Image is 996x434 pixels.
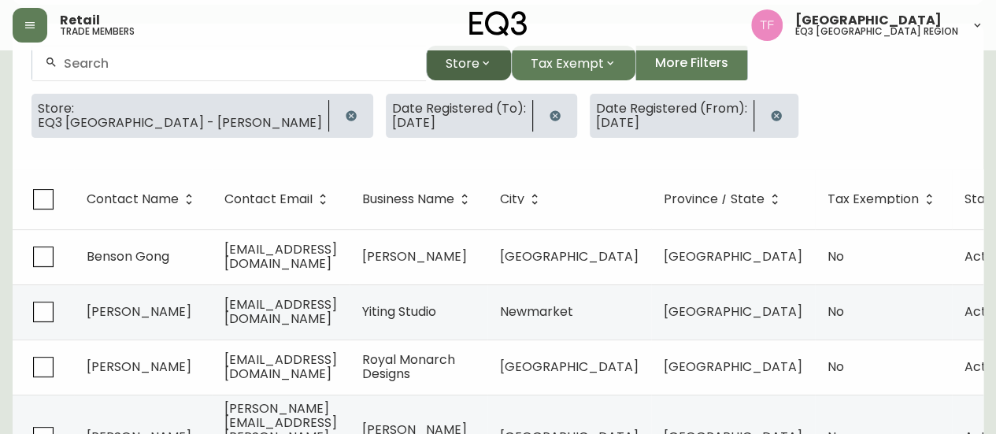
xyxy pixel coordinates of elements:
span: Yiting Studio [362,302,436,321]
span: [PERSON_NAME] [87,302,191,321]
span: Business Name [362,192,475,206]
span: [DATE] [596,116,747,130]
img: logo [469,11,528,36]
span: Benson Gong [87,247,169,265]
button: More Filters [635,46,748,80]
span: [GEOGRAPHIC_DATA] [664,358,802,376]
span: Contact Email [224,195,313,204]
span: [PERSON_NAME] [362,247,467,265]
span: Contact Name [87,195,179,204]
span: Contact Email [224,192,333,206]
span: [EMAIL_ADDRESS][DOMAIN_NAME] [224,351,337,383]
span: Date Registered (To): [392,102,526,116]
h5: eq3 [GEOGRAPHIC_DATA] region [795,27,958,36]
span: No [828,358,844,376]
span: [EMAIL_ADDRESS][DOMAIN_NAME] [224,240,337,273]
span: Store [446,54,479,73]
span: No [828,302,844,321]
span: Royal Monarch Designs [362,351,455,383]
span: Contact Name [87,192,199,206]
span: Newmarket [500,302,573,321]
span: [EMAIL_ADDRESS][DOMAIN_NAME] [224,295,337,328]
span: Province / State [664,195,765,204]
span: City [500,192,545,206]
span: Date Registered (From): [596,102,747,116]
span: [PERSON_NAME] [87,358,191,376]
span: [GEOGRAPHIC_DATA] [500,358,639,376]
span: Province / State [664,192,785,206]
span: Tax Exempt [531,54,604,73]
span: City [500,195,524,204]
button: Store [426,46,511,80]
span: [GEOGRAPHIC_DATA] [795,14,942,27]
span: Tax Exemption [828,195,919,204]
span: More Filters [655,54,728,72]
button: Tax Exempt [511,46,635,80]
span: [GEOGRAPHIC_DATA] [500,247,639,265]
span: Store: [38,102,322,116]
span: Retail [60,14,100,27]
input: Search [64,56,413,71]
span: No [828,247,844,265]
span: Tax Exemption [828,192,939,206]
span: [DATE] [392,116,526,130]
span: [GEOGRAPHIC_DATA] [664,302,802,321]
h5: trade members [60,27,135,36]
span: Business Name [362,195,454,204]
img: 971393357b0bdd4f0581b88529d406f6 [751,9,783,41]
span: [GEOGRAPHIC_DATA] [664,247,802,265]
span: EQ3 [GEOGRAPHIC_DATA] - [PERSON_NAME] [38,116,322,130]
